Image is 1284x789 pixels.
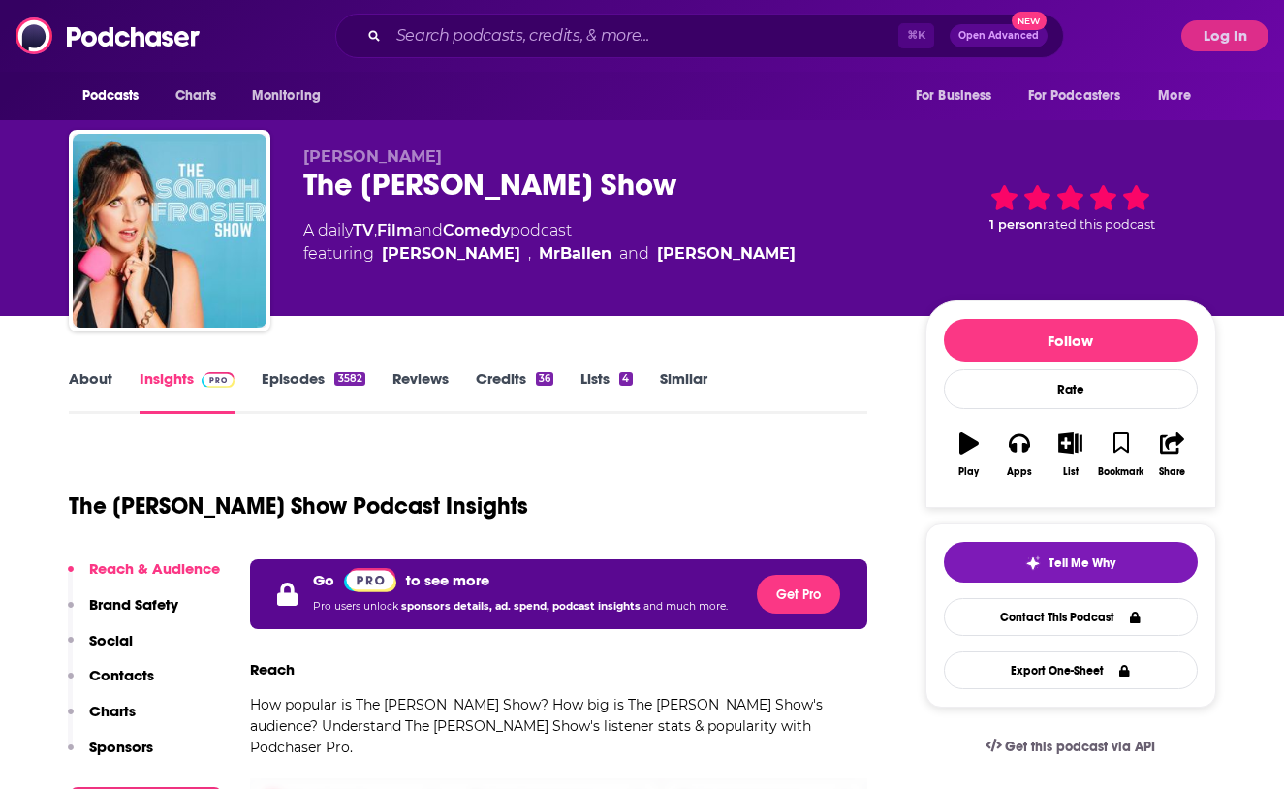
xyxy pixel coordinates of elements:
[958,466,979,478] div: Play
[944,651,1198,689] button: Export One-Sheet
[1096,420,1146,489] button: Bookmark
[392,369,449,414] a: Reviews
[528,242,531,266] span: ,
[1159,466,1185,478] div: Share
[1144,78,1215,114] button: open menu
[1028,82,1121,110] span: For Podcasters
[250,694,868,758] p: How popular is The [PERSON_NAME] Show? How big is The [PERSON_NAME] Show's audience? Understand T...
[68,702,136,738] button: Charts
[250,660,295,679] h3: Reach
[944,369,1198,409] div: Rate
[1098,466,1143,478] div: Bookmark
[619,372,632,386] div: 4
[73,134,266,328] img: The Sarah Fraser Show
[1181,20,1268,51] button: Log In
[89,559,220,578] p: Reach & Audience
[619,242,649,266] span: and
[898,23,934,48] span: ⌘ K
[536,372,553,386] div: 36
[89,702,136,720] p: Charts
[406,571,489,589] p: to see more
[68,666,154,702] button: Contacts
[374,221,377,239] span: ,
[68,738,153,773] button: Sponsors
[82,82,140,110] span: Podcasts
[69,491,528,521] h1: The [PERSON_NAME] Show Podcast Insights
[657,242,796,266] a: [PERSON_NAME]
[1146,420,1197,489] button: Share
[1025,555,1041,571] img: tell me why sparkle
[303,242,796,266] span: featuring
[944,319,1198,362] button: Follow
[1045,420,1095,489] button: List
[303,147,442,166] span: [PERSON_NAME]
[970,723,1172,771] a: Get this podcast via API
[377,221,413,239] a: Film
[68,631,133,667] button: Social
[476,369,553,414] a: Credits36
[1049,555,1115,571] span: Tell Me Why
[335,14,1064,58] div: Search podcasts, credits, & more...
[1158,82,1191,110] span: More
[994,420,1045,489] button: Apps
[539,242,611,266] a: MrBallen
[925,147,1216,268] div: 1 personrated this podcast
[1043,217,1155,232] span: rated this podcast
[1005,739,1155,755] span: Get this podcast via API
[1016,78,1149,114] button: open menu
[262,369,364,414] a: Episodes3582
[89,666,154,684] p: Contacts
[1012,12,1047,30] span: New
[313,592,728,621] p: Pro users unlock and much more.
[238,78,346,114] button: open menu
[944,420,994,489] button: Play
[334,372,364,386] div: 3582
[1007,466,1032,478] div: Apps
[401,600,643,613] span: sponsors details, ad. spend, podcast insights
[902,78,1017,114] button: open menu
[950,24,1048,47] button: Open AdvancedNew
[68,595,178,631] button: Brand Safety
[89,595,178,614] p: Brand Safety
[413,221,443,239] span: and
[944,598,1198,636] a: Contact This Podcast
[660,369,707,414] a: Similar
[989,217,1043,232] span: 1 person
[68,559,220,595] button: Reach & Audience
[944,542,1198,583] button: tell me why sparkleTell Me Why
[252,82,321,110] span: Monitoring
[382,242,520,266] a: [PERSON_NAME]
[344,568,397,592] img: Podchaser Pro
[344,567,397,592] a: Pro website
[163,78,229,114] a: Charts
[175,82,217,110] span: Charts
[443,221,510,239] a: Comedy
[916,82,992,110] span: For Business
[353,221,374,239] a: TV
[89,738,153,756] p: Sponsors
[303,219,796,266] div: A daily podcast
[69,78,165,114] button: open menu
[313,571,334,589] p: Go
[89,631,133,649] p: Social
[16,17,202,54] img: Podchaser - Follow, Share and Rate Podcasts
[580,369,632,414] a: Lists4
[389,20,898,51] input: Search podcasts, credits, & more...
[69,369,112,414] a: About
[757,575,840,614] button: Get Pro
[1063,466,1079,478] div: List
[202,372,235,388] img: Podchaser Pro
[140,369,235,414] a: InsightsPodchaser Pro
[958,31,1039,41] span: Open Advanced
